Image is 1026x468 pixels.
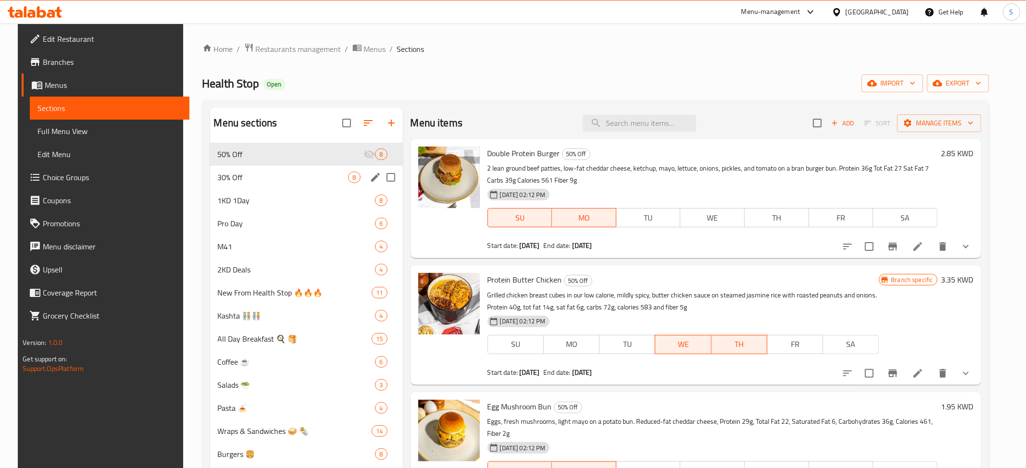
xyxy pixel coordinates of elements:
span: Version: [23,336,46,349]
span: Coverage Report [43,287,181,298]
div: items [375,379,387,391]
div: New From Health Stop 🔥🔥🔥 [218,287,372,298]
span: 11 [372,288,387,297]
span: Choice Groups [43,172,181,183]
li: / [390,43,393,55]
span: Start date: [488,239,518,252]
span: Coupons [43,195,181,206]
span: FR [813,211,870,225]
b: [DATE] [519,239,539,252]
p: 2 lean ground beef patties, low-fat cheddar cheese, ketchup, mayo, lettuce, onions, pickles, and ... [488,162,938,186]
a: Full Menu View [30,120,189,143]
span: 15 [372,334,387,344]
span: SU [492,337,540,351]
div: Pro Day [218,218,375,229]
span: Coffee ☕ [218,356,375,368]
svg: Show Choices [960,368,972,379]
a: Home [202,43,233,55]
span: Sort sections [357,111,380,135]
button: show more [954,235,977,258]
a: Coupons [22,189,189,212]
button: TH [744,208,809,227]
div: items [375,241,387,252]
div: Burgers 🍔 [218,448,375,460]
span: TH [749,211,805,225]
span: 8 [375,196,387,205]
li: / [237,43,240,55]
a: Promotions [22,212,189,235]
button: TH [712,335,767,354]
div: Kashta 🧑🏼‍🤝‍🧑🏼🧑🏼‍🤝‍🧑🏼 [218,310,375,321]
button: SU [488,208,552,227]
div: All Day Breakfast 🍳 🥞15 [210,327,403,350]
div: Pasta 🍝 [218,402,375,414]
a: Edit menu item [912,368,924,379]
a: Support.OpsPlatform [23,362,84,375]
div: 2KD Deals [218,264,375,275]
span: Sections [38,102,181,114]
div: Coffee ☕6 [210,350,403,373]
span: Edit Restaurant [43,33,181,45]
div: M414 [210,235,403,258]
button: FR [767,335,823,354]
span: Promotions [43,218,181,229]
nav: breadcrumb [202,43,989,55]
span: [DATE] 02:12 PM [496,443,550,453]
a: Edit menu item [912,241,924,252]
h2: Menu sections [214,116,277,130]
span: Branches [43,56,181,68]
span: M41 [218,241,375,252]
div: 50% Off [564,275,592,286]
div: items [375,264,387,275]
a: Upsell [22,258,189,281]
h6: 1.95 KWD [941,400,974,413]
button: MO [552,208,616,227]
a: Edit Menu [30,143,189,166]
svg: Inactive section [363,148,375,160]
a: Restaurants management [244,43,341,55]
span: Health Stop [202,73,260,94]
input: search [583,115,696,132]
span: 8 [375,450,387,459]
div: Menu-management [741,6,801,18]
button: show more [954,362,977,385]
a: Menus [22,74,189,97]
button: SA [823,335,879,354]
h2: Menu items [411,116,463,130]
span: WE [659,337,707,351]
a: Menus [352,43,386,55]
span: SU [492,211,549,225]
div: 1KD 1Day [218,195,375,206]
button: Branch-specific-item [881,235,904,258]
span: S [1010,7,1013,17]
span: WE [684,211,741,225]
button: FR [809,208,874,227]
span: 1.0.0 [48,336,63,349]
span: Branch specific [887,275,937,284]
div: Salads 🥗3 [210,373,403,396]
div: items [375,356,387,368]
div: Salads 🥗 [218,379,375,391]
span: Add [830,118,856,129]
div: [GEOGRAPHIC_DATA] [846,7,909,17]
span: 50% Off [218,148,364,160]
span: Full Menu View [38,125,181,137]
span: Sections [397,43,425,55]
span: 50% Off [563,148,590,160]
div: 50% Off8 [210,143,403,166]
span: 8 [375,150,387,159]
span: MO [556,211,613,225]
span: TU [620,211,677,225]
button: sort-choices [836,362,859,385]
span: Egg Mushroom Bun [488,399,552,414]
a: Grocery Checklist [22,304,189,327]
span: All Day Breakfast 🍳 🥞 [218,333,372,345]
button: TU [599,335,655,354]
span: 14 [372,427,387,436]
span: 8 [349,173,360,182]
span: Double Protein Burger [488,146,560,160]
div: Open [263,79,286,90]
img: Protein Butter Chicken [418,273,480,334]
